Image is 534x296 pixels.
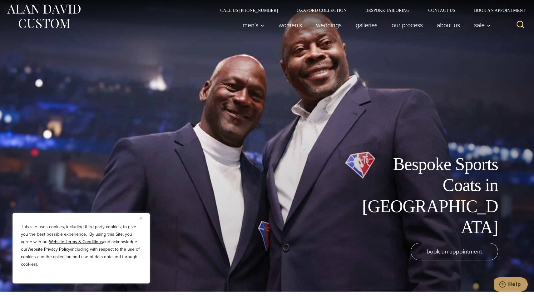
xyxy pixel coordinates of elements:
[287,8,356,13] a: Oxxford Collection
[419,8,465,13] a: Contact Us
[140,214,147,222] button: Close
[430,19,467,31] a: About Us
[21,223,141,268] p: This site uses cookies, including third party cookies, to give you the best possible experience. ...
[467,19,494,31] button: Sale sub menu toggle
[427,247,482,256] span: book an appointment
[211,8,528,13] nav: Secondary Navigation
[272,19,309,31] a: Women’s
[385,19,430,31] a: Our Process
[140,217,142,220] img: Close
[6,3,81,30] img: Alan David Custom
[349,19,385,31] a: Galleries
[236,19,494,31] nav: Primary Navigation
[513,18,528,33] button: View Search Form
[465,8,528,13] a: Book an Appointment
[411,243,498,260] a: book an appointment
[309,19,349,31] a: weddings
[356,8,419,13] a: Bespoke Tailoring
[27,246,70,253] a: Website Privacy Policy
[211,8,287,13] a: Call Us [PHONE_NUMBER]
[236,19,272,31] button: Men’s sub menu toggle
[358,154,498,238] h1: Bespoke Sports Coats in [GEOGRAPHIC_DATA]
[494,277,528,293] iframe: Opens a widget where you can chat to one of our agents
[49,238,103,245] a: Website Terms & Conditions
